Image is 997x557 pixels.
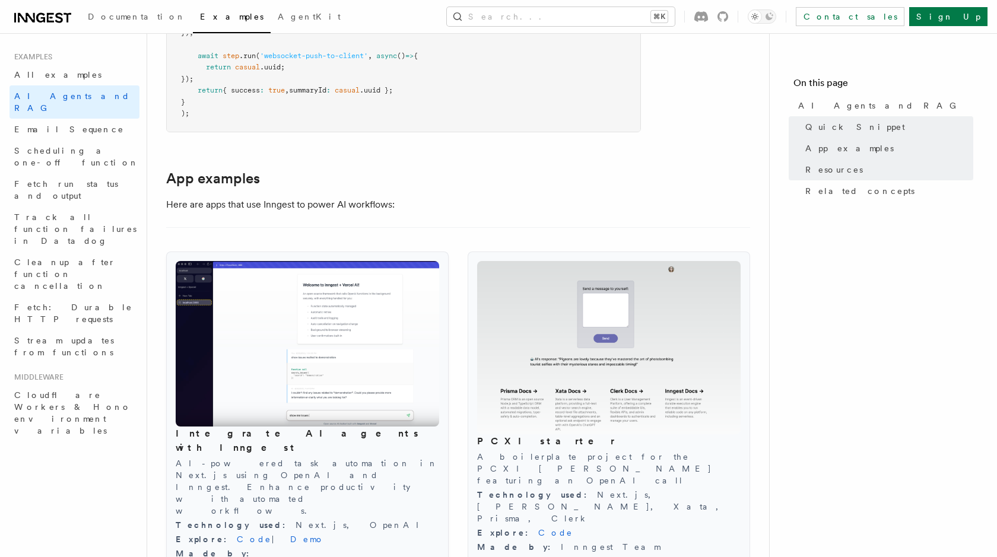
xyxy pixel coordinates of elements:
span: Technology used : [176,520,296,530]
span: { success [223,86,260,94]
span: { [414,52,418,60]
a: App examples [801,138,973,159]
span: Stream updates from functions [14,336,114,357]
a: AgentKit [271,4,348,32]
span: Track all function failures in Datadog [14,212,136,246]
div: | [176,533,439,545]
span: Scheduling a one-off function [14,146,139,167]
span: casual [235,63,260,71]
kbd: ⌘K [651,11,668,23]
a: Track all function failures in Datadog [9,206,139,252]
span: Cleanup after function cancellation [14,257,116,291]
a: Fetch run status and output [9,173,139,206]
a: Cleanup after function cancellation [9,252,139,297]
a: Email Sequence [9,119,139,140]
span: }); [181,28,193,37]
div: Next.js, [PERSON_NAME], Xata, Prisma, Clerk [477,489,741,524]
span: async [376,52,397,60]
span: true [268,86,285,94]
span: 'websocket-push-to-client' [260,52,368,60]
h4: On this page [793,76,973,95]
a: Scheduling a one-off function [9,140,139,173]
span: : [326,86,331,94]
span: await [198,52,218,60]
a: Contact sales [796,7,904,26]
a: Cloudflare Workers & Hono environment variables [9,384,139,441]
span: : [260,86,264,94]
a: Resources [801,159,973,180]
span: Quick Snippet [805,121,905,133]
span: Examples [200,12,263,21]
span: , [368,52,372,60]
button: Search...⌘K [447,7,675,26]
a: Sign Up [909,7,988,26]
a: Examples [193,4,271,33]
span: .run [239,52,256,60]
a: Quick Snippet [801,116,973,138]
span: ); [181,109,189,117]
span: Cloudflare Workers & Hono environment variables [14,390,131,435]
span: Made by : [477,542,561,552]
span: Examples [9,52,52,62]
h3: PCXI starter [477,434,741,448]
span: ( [256,52,260,60]
a: AI Agents and RAG [793,95,973,116]
span: Related concepts [805,185,915,197]
a: AI Agents and RAG [9,85,139,119]
a: Code [538,528,573,537]
a: App examples [166,170,260,187]
span: AI Agents and RAG [798,100,963,112]
p: A boilerplate project for the PCXI [PERSON_NAME] featuring an OpenAI call [477,451,741,486]
p: AI-powered task automation in Next.js using OpenAI and Inngest. Enhance productivity with automat... [176,457,439,517]
span: AgentKit [278,12,341,21]
a: Documentation [81,4,193,32]
span: All examples [14,70,101,79]
a: Code [237,534,272,544]
span: Fetch: Durable HTTP requests [14,303,132,324]
a: Related concepts [801,180,973,202]
div: Next.js, OpenAI [176,519,439,531]
span: } [181,98,185,106]
span: Fetch run status and output [14,179,118,200]
span: Resources [805,164,863,176]
span: summaryId [289,86,326,94]
a: Fetch: Durable HTTP requests [9,297,139,330]
p: Here are apps that use Inngest to power AI workflows: [166,196,641,213]
span: => [405,52,414,60]
span: .uuid; [260,63,285,71]
a: Demo [290,534,325,544]
span: step [223,52,239,60]
span: Technology used : [477,490,597,499]
span: }); [181,75,193,83]
h3: Integrate AI agents with Inngest [176,426,439,455]
span: Explore : [477,528,538,537]
span: Documentation [88,12,186,21]
span: Explore : [176,534,237,544]
button: Toggle dark mode [748,9,776,24]
span: casual [335,86,360,94]
div: Inngest Team [477,541,741,553]
span: () [397,52,405,60]
span: Middleware [9,373,63,382]
span: return [198,86,223,94]
a: All examples [9,64,139,85]
span: .uuid }; [360,86,393,94]
img: Integrate AI agents with Inngest [176,261,439,426]
span: App examples [805,142,894,154]
span: Email Sequence [14,125,124,134]
span: AI Agents and RAG [14,91,130,113]
span: return [206,63,231,71]
span: , [285,86,289,94]
img: PCXI starter [477,261,741,434]
a: Stream updates from functions [9,330,139,363]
